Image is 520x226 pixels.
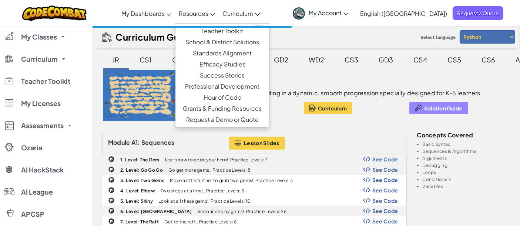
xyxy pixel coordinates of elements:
a: Curriculum [219,3,264,23]
img: avatar [293,7,305,20]
p: Learn the basics of coding in a dynamic, smooth progression specially designed for K-5 learners. [204,89,482,97]
img: IconCurriculumGuide.svg [103,32,112,42]
img: IconChallengeLevel.svg [108,177,115,183]
a: School & District Solutions [175,37,269,48]
span: Lesson Slides [244,140,279,146]
b: 2. Level: Go Go Go [120,167,163,173]
img: Show Code Logo [363,208,370,213]
a: 1. Level: The Gem Learn how to code your hero!. Practice Levels: 7 Show Code Logo See Code [102,154,406,164]
span: See Code [372,218,398,224]
div: GD2 [267,51,296,68]
div: JR [105,51,127,68]
p: Two steps at a time.. Practice Levels: 3 [161,188,244,193]
span: See Code [372,177,398,183]
span: Assessments [21,122,64,129]
div: GD1 [165,51,193,68]
span: Request a Quote [453,6,503,20]
img: IconChallengeLevel.svg [108,218,115,225]
li: Conditionals [423,177,511,182]
span: See Code [372,198,398,203]
img: IconChallengeLevel.svg [108,166,115,173]
p: Learn how to code your hero!. Practice Levels: 7 [165,157,268,162]
button: Solution Guide [409,102,468,114]
img: IconChallengeLevel.svg [108,156,115,162]
h3: Concepts covered [417,132,511,138]
div: GD3 [372,51,401,68]
img: IconChallengeLevel.svg [108,187,115,194]
img: Show Code Logo [363,219,370,224]
a: Efficacy Studies [175,59,269,70]
img: IconChallengeLevel.svg [108,197,115,204]
a: Standards Alignment [175,48,269,59]
li: Variables [423,184,511,189]
img: CodeCombat logo [22,6,87,21]
span: Select language [417,32,459,43]
b: 3. Level: Two Gems [120,178,164,183]
img: Show Code Logo [363,167,370,172]
img: Show Code Logo [363,157,370,162]
span: Ozaria [21,144,42,151]
span: See Code [372,167,398,172]
p: Move a little further to grab two gems!. Practice Levels: 3 [170,178,293,183]
h2: Curriculum Guide [115,32,194,42]
span: Curriculum [318,105,347,111]
span: Curriculum [21,56,58,62]
a: 5. Level: Shiny Look at all these gems!. Practice Levels: 10 Show Code Logo See Code [102,195,406,206]
li: Sequences & Algorithms [423,149,511,154]
p: Get to the raft.. Practice Levels: 6 [164,219,237,224]
span: Teacher Toolkit [21,78,70,85]
span: My Classes [21,34,57,40]
li: Arguments [423,156,511,161]
img: IconChallengeLevel.svg [108,208,115,214]
div: CS5 [440,51,469,68]
button: Curriculum [304,102,352,114]
a: Request a Demo or Quote [175,114,269,125]
span: See Code [372,208,398,214]
li: Loops [423,170,511,175]
div: CS4 [406,51,435,68]
b: 5. Level: Shiny [120,198,153,204]
span: Module [108,138,130,146]
span: See Code [372,187,398,193]
span: AI HackStack [21,167,64,173]
a: Resources [175,3,219,23]
p: Look at all these gems!. Practice Levels: 10 [158,199,251,203]
div: WD2 [302,51,332,68]
span: Solution Guide [424,105,463,111]
a: Professional Development [175,81,269,92]
a: English ([GEOGRAPHIC_DATA]) [356,3,451,23]
div: CS3 [338,51,366,68]
b: 4. Level: Elbow [120,188,155,194]
span: AI League [21,189,53,195]
span: See Code [372,156,398,162]
li: Basic Syntax [423,142,511,147]
span: My Account [309,9,348,17]
div: CS1 [132,51,160,68]
button: Lesson Slides [229,137,285,150]
div: CS6 [474,51,503,68]
a: 3. Level: Two Gems Move a little further to grab two gems!. Practice Levels: 3 Show Code Logo See... [102,175,406,185]
a: Success Stories [175,70,269,81]
span: A1: Sequences [131,138,175,146]
a: Hour of Code [175,92,269,103]
a: My Dashboards [118,3,175,23]
a: 6. Level: [GEOGRAPHIC_DATA] Surrounded by gems!. Practice Levels: 26 Show Code Logo See Code [102,206,406,216]
p: Go get more gems.. Practice Levels: 8 [168,168,251,172]
b: 1. Level: The Gem [120,157,160,162]
img: Show Code Logo [363,198,370,203]
span: Resources [179,10,208,17]
span: My Dashboards [121,10,165,17]
li: Debugging [423,163,511,168]
a: Grants & Funding Resources [175,103,269,114]
a: 4. Level: Elbow Two steps at a time.. Practice Levels: 3 Show Code Logo See Code [102,185,406,195]
p: Surrounded by gems!. Practice Levels: 26 [197,209,286,214]
img: Show Code Logo [363,188,370,193]
b: 7. Level: The Raft [120,219,159,225]
span: Curriculum [222,10,253,17]
span: English ([GEOGRAPHIC_DATA]) [360,10,447,17]
span: My Licenses [21,100,61,107]
a: 2. Level: Go Go Go Go get more gems.. Practice Levels: 8 Show Code Logo See Code [102,164,406,175]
